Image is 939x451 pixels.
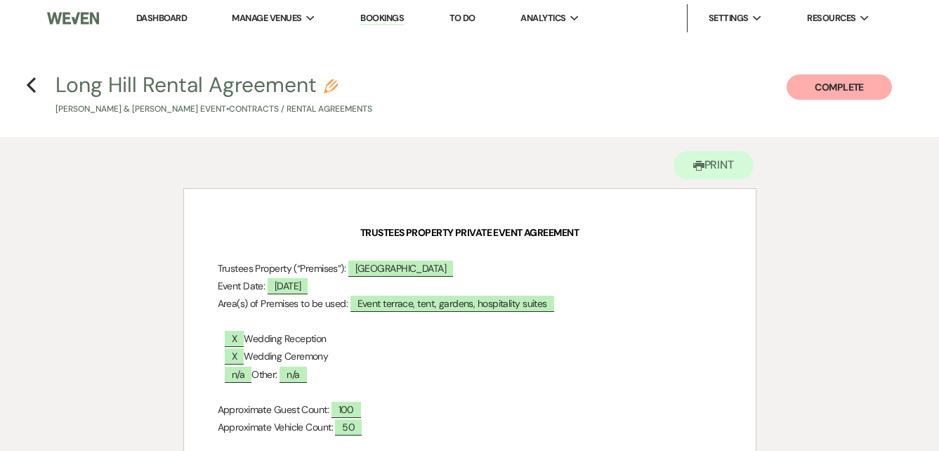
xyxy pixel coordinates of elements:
button: Print [674,151,754,180]
a: Bookings [360,12,404,25]
span: X [225,348,244,365]
span: Resources [807,11,855,25]
span: n/a [280,367,306,383]
span: Settings [709,11,749,25]
span: n/a [225,367,251,383]
img: Weven Logo [47,4,100,33]
span: [DATE] [268,278,308,294]
p: [PERSON_NAME] & [PERSON_NAME] Event • Contracts / Rental Agreements [55,103,372,116]
button: Complete [787,74,892,100]
span: Manage Venues [232,11,301,25]
p: Wedding Reception [218,330,722,348]
span: 50 [335,419,362,436]
span: X [225,331,244,347]
p: Approximate Guest Count: [218,401,722,419]
p: Other: [218,366,722,384]
p: Area(s) of Premises to be used: [218,295,722,313]
button: Long Hill Rental Agreement[PERSON_NAME] & [PERSON_NAME] Event•Contracts / Rental Agreements [55,74,372,116]
span: Event terrace, tent, gardens, hospitality suites [350,296,554,312]
span: Analytics [520,11,565,25]
a: Dashboard [136,12,187,24]
p: Event Date: [218,277,722,295]
p: Trustees Property (“Premises”): [218,260,722,277]
a: To Do [449,12,475,24]
span: [GEOGRAPHIC_DATA] [348,261,453,277]
span: 100 [331,402,361,418]
strong: TRUSTEES PROPERTY PRIVATE EVENT AGREEMENT [360,226,579,239]
p: Wedding Ceremony [218,348,722,365]
p: Approximate Vehicle Count: [218,419,722,436]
